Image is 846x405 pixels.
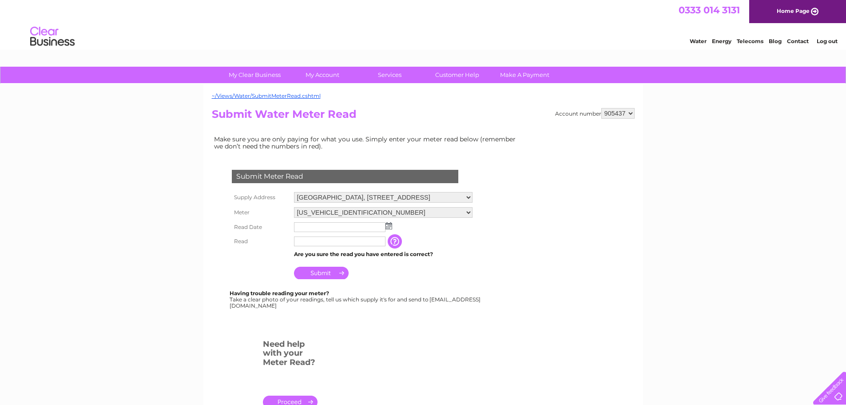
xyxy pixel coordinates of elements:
[353,67,426,83] a: Services
[212,133,523,152] td: Make sure you are only paying for what you use. Simply enter your meter read below (remember we d...
[294,267,349,279] input: Submit
[787,38,809,44] a: Contact
[679,4,740,16] a: 0333 014 3131
[737,38,763,44] a: Telecoms
[388,234,404,249] input: Information
[488,67,561,83] a: Make A Payment
[769,38,782,44] a: Blog
[230,290,482,309] div: Take a clear photo of your readings, tell us which supply it's for and send to [EMAIL_ADDRESS][DO...
[214,5,633,43] div: Clear Business is a trading name of Verastar Limited (registered in [GEOGRAPHIC_DATA] No. 3667643...
[292,249,475,260] td: Are you sure the read you have entered is correct?
[817,38,838,44] a: Log out
[230,234,292,249] th: Read
[421,67,494,83] a: Customer Help
[212,108,635,125] h2: Submit Water Meter Read
[230,190,292,205] th: Supply Address
[690,38,707,44] a: Water
[712,38,731,44] a: Energy
[230,205,292,220] th: Meter
[230,220,292,234] th: Read Date
[263,338,318,372] h3: Need help with your Meter Read?
[232,170,458,183] div: Submit Meter Read
[218,67,291,83] a: My Clear Business
[230,290,329,297] b: Having trouble reading your meter?
[555,108,635,119] div: Account number
[212,92,321,99] a: ~/Views/Water/SubmitMeterRead.cshtml
[385,222,392,229] img: ...
[30,23,75,50] img: logo.png
[286,67,359,83] a: My Account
